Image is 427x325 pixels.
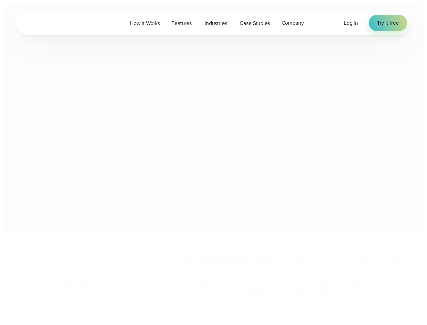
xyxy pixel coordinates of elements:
[205,19,227,27] span: Industries
[240,19,270,27] span: Case Studies
[171,19,192,27] span: Features
[369,15,407,31] a: Try it free
[234,16,276,30] a: Case Studies
[130,19,160,27] span: How it Works
[377,19,399,27] span: Try it free
[282,19,304,27] span: Company
[344,19,358,27] a: Log in
[124,16,166,30] a: How it Works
